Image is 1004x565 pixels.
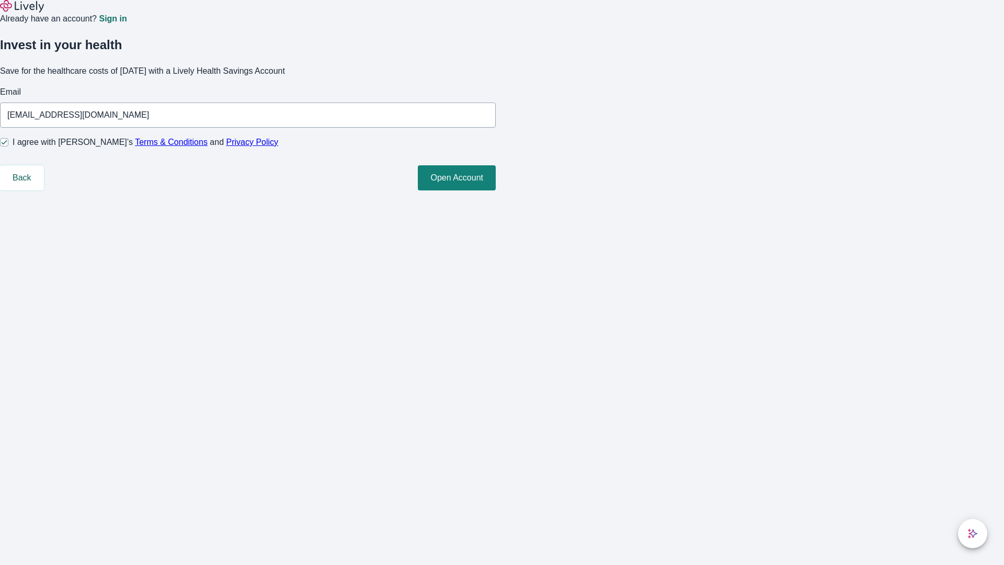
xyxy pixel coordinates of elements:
a: Sign in [99,15,127,23]
a: Privacy Policy [226,138,279,146]
button: Open Account [418,165,496,190]
svg: Lively AI Assistant [967,528,978,539]
a: Terms & Conditions [135,138,208,146]
span: I agree with [PERSON_NAME]’s and [13,136,278,149]
button: chat [958,519,987,548]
